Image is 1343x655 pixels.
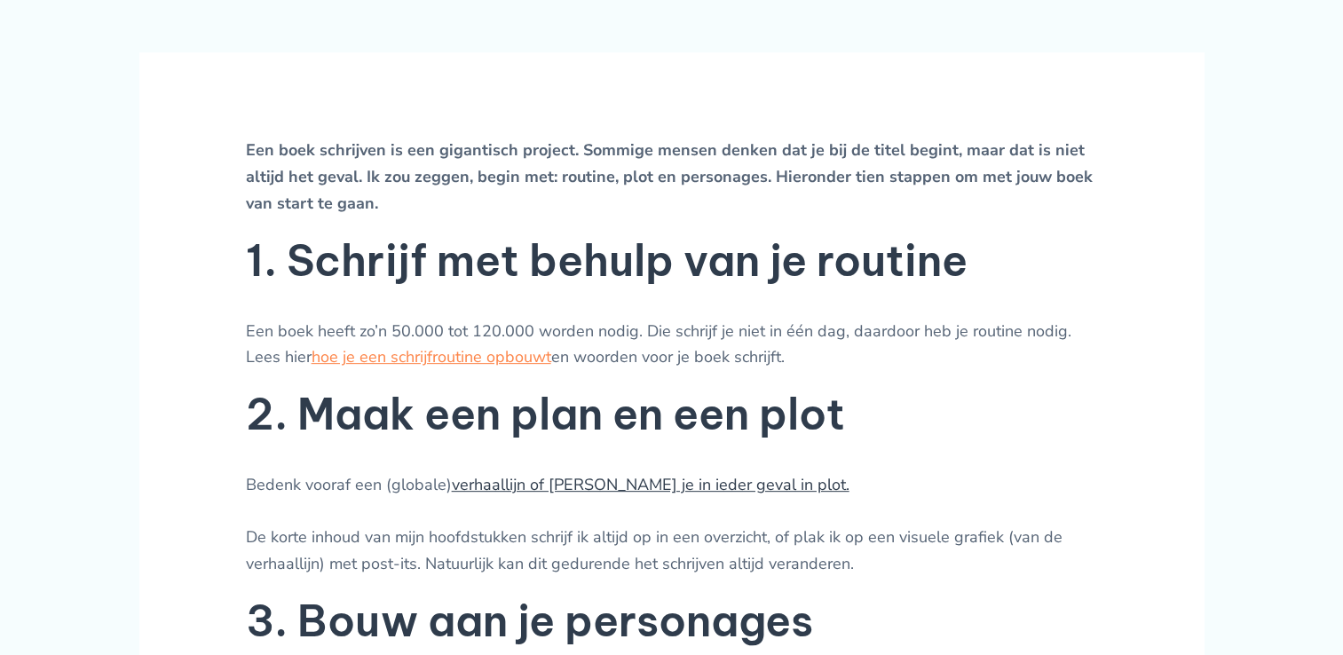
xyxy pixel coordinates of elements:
[246,594,1098,649] h2: 3. Bouw aan je personages
[246,472,1098,578] p: Bedenk vooraf een (globale) De korte inhoud van mijn hoofdstukken schrijf ik altijd op in een ove...
[452,474,849,495] a: verhaallijn of [PERSON_NAME] je in ieder geval in plot.
[312,346,551,367] a: hoe je een schrijfroutine opbouwt
[246,139,1093,213] strong: Een boek schrijven is een gigantisch project. Sommige mensen denken dat je bij de titel begint, m...
[246,387,1098,442] h2: 2. Maak een plan en een plot
[246,319,1098,371] p: Een boek heeft zo’n 50.000 tot 120.000 worden nodig. Die schrijf je niet in één dag, daardoor heb...
[246,233,1098,288] h2: 1. Schrijf met behulp van je routine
